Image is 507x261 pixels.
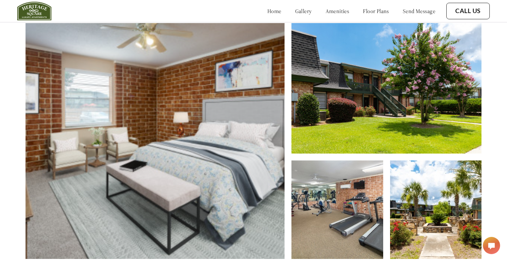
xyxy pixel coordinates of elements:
[267,8,281,14] a: home
[326,8,349,14] a: amenities
[446,3,490,19] button: Call Us
[390,160,482,259] img: Alt text
[291,23,481,154] img: Alt text
[455,7,481,15] a: Call Us
[403,8,435,14] a: send message
[363,8,389,14] a: floor plans
[17,2,51,20] img: heritage_square_logo.jpg
[295,8,312,14] a: gallery
[26,23,285,259] img: Alt text
[291,160,383,259] img: Alt text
